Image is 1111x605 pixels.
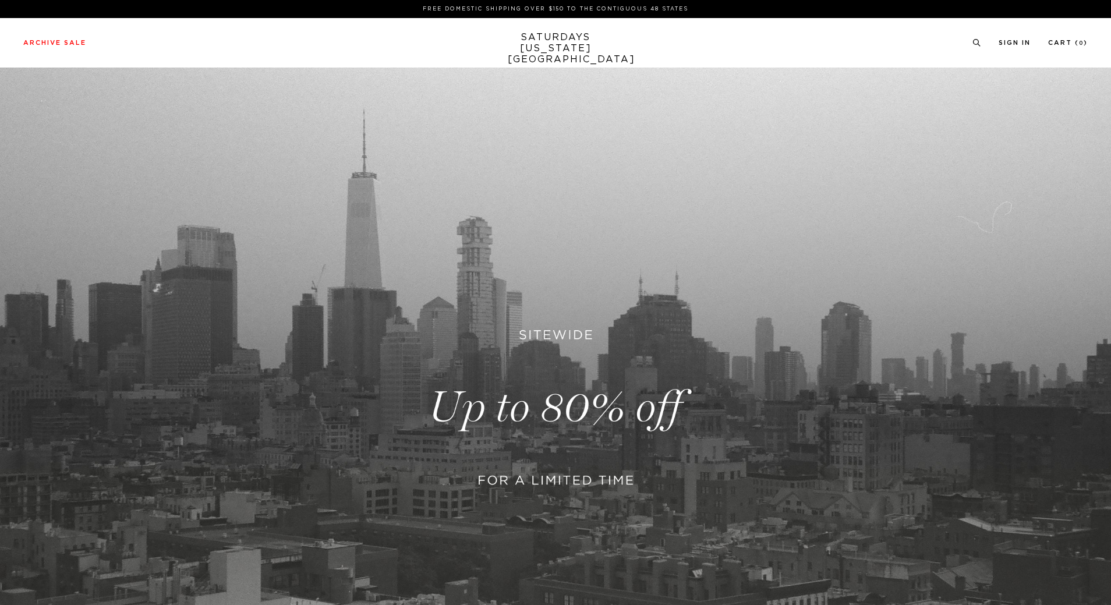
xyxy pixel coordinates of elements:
a: SATURDAYS[US_STATE][GEOGRAPHIC_DATA] [508,32,604,65]
a: Cart (0) [1048,40,1088,46]
p: FREE DOMESTIC SHIPPING OVER $150 TO THE CONTIGUOUS 48 STATES [28,5,1083,13]
a: Archive Sale [23,40,86,46]
small: 0 [1079,41,1084,46]
a: Sign In [999,40,1031,46]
